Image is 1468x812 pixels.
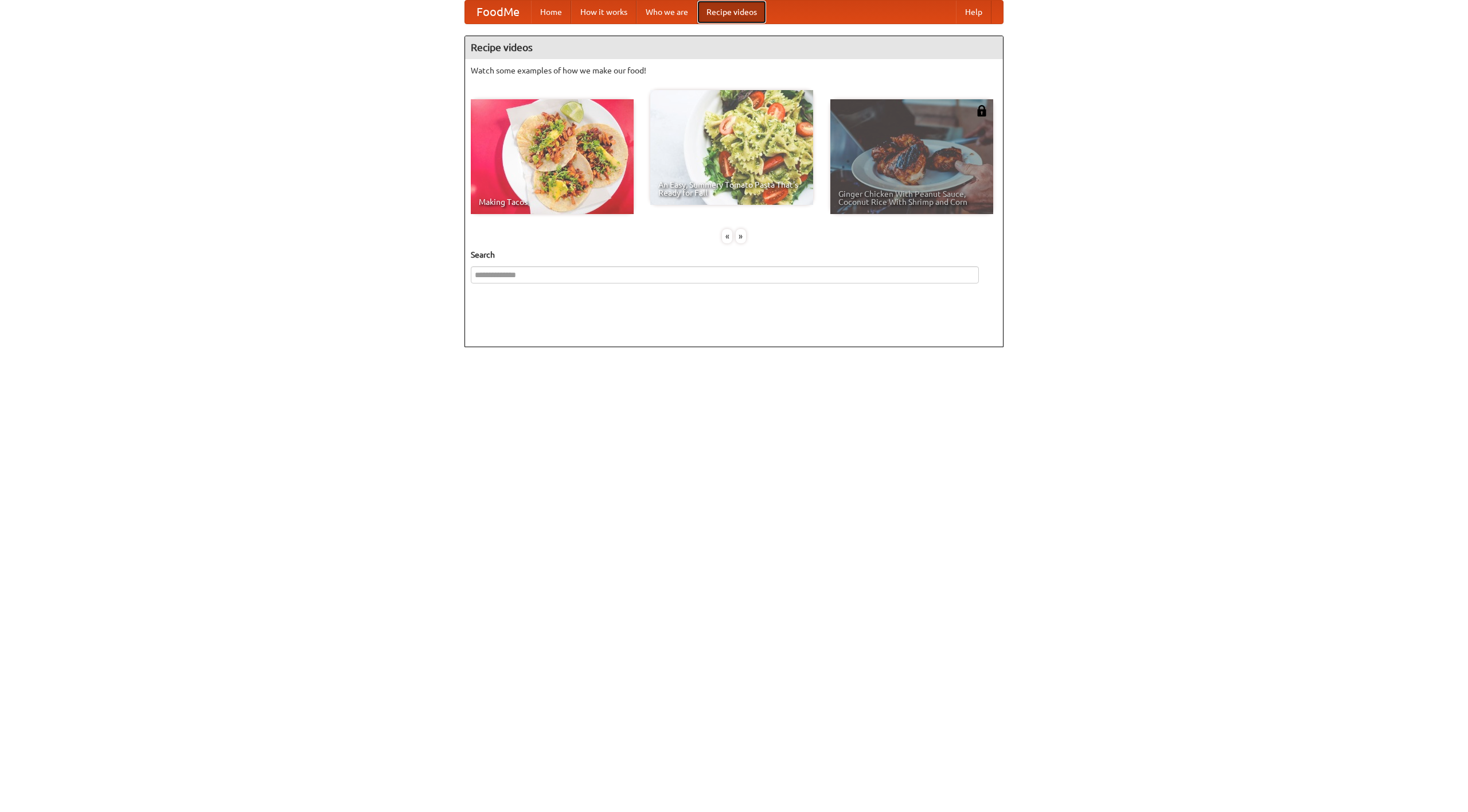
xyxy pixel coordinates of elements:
div: « [722,229,732,243]
a: Who we are [637,1,697,24]
span: Making Tacos [479,198,626,206]
a: Recipe videos [697,1,766,24]
h4: Recipe videos [465,36,1003,59]
a: FoodMe [465,1,531,24]
h5: Search [471,249,997,261]
div: » [736,229,746,243]
a: Making Tacos [471,99,634,214]
img: 483408.png [976,105,987,116]
span: An Easy, Summery Tomato Pasta That's Ready for Fall [658,181,805,197]
a: Home [531,1,571,24]
a: An Easy, Summery Tomato Pasta That's Ready for Fall [650,90,813,205]
a: Help [956,1,991,24]
p: Watch some examples of how we make our food! [471,65,997,76]
a: How it works [571,1,637,24]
